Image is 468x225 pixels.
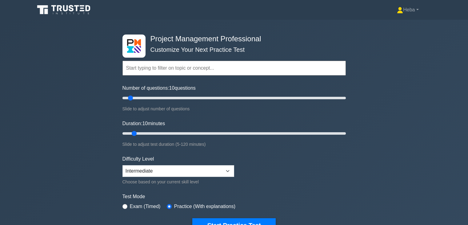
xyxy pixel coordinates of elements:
h4: Project Management Professional [148,35,316,43]
div: Slide to adjust number of questions [122,105,346,112]
div: Choose based on your current skill level [122,178,234,186]
label: Test Mode [122,193,346,200]
input: Start typing to filter on topic or concept... [122,61,346,76]
label: Exam (Timed) [130,203,161,210]
label: Difficulty Level [122,155,154,163]
span: 10 [142,121,148,126]
a: Heba [382,4,433,16]
span: 10 [169,85,175,91]
label: Duration: minutes [122,120,165,127]
div: Slide to adjust test duration (5-120 minutes) [122,141,346,148]
label: Practice (With explanations) [174,203,235,210]
label: Number of questions: questions [122,84,196,92]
